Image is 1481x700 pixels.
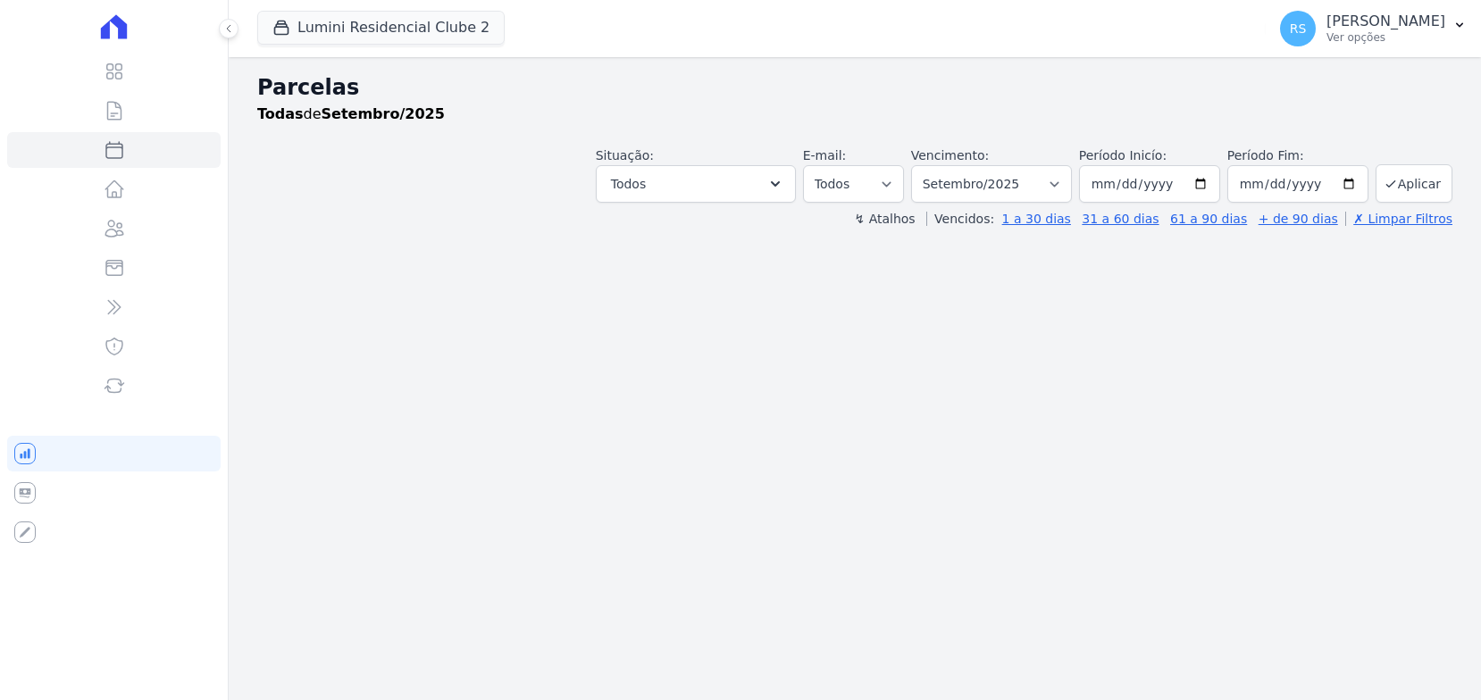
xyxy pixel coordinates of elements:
[911,148,989,162] label: Vencimento:
[926,212,994,226] label: Vencidos:
[1170,212,1247,226] a: 61 a 90 dias
[1326,12,1445,30] p: [PERSON_NAME]
[257,71,1452,104] h2: Parcelas
[596,165,796,203] button: Todos
[257,105,304,122] strong: Todas
[611,173,646,195] span: Todos
[1259,212,1338,226] a: + de 90 dias
[1290,22,1307,35] span: RS
[1227,146,1368,165] label: Período Fim:
[1266,4,1481,54] button: RS [PERSON_NAME] Ver opções
[1002,212,1071,226] a: 1 a 30 dias
[1376,164,1452,203] button: Aplicar
[1079,148,1167,162] label: Período Inicío:
[596,148,654,162] label: Situação:
[322,105,445,122] strong: Setembro/2025
[1082,212,1159,226] a: 31 a 60 dias
[257,11,505,45] button: Lumini Residencial Clube 2
[257,104,445,125] p: de
[854,212,915,226] label: ↯ Atalhos
[803,148,847,162] label: E-mail:
[1326,30,1445,45] p: Ver opções
[1345,212,1452,226] a: ✗ Limpar Filtros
